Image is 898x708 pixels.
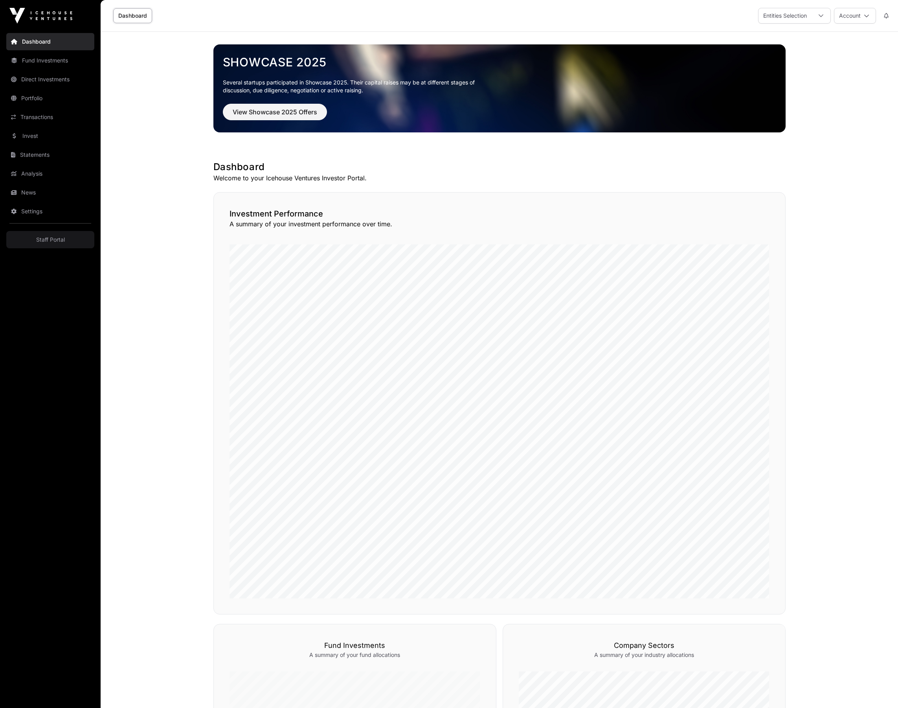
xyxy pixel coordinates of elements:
[6,127,94,145] a: Invest
[230,640,480,651] h3: Fund Investments
[6,33,94,50] a: Dashboard
[758,8,812,23] div: Entities Selection
[230,208,769,219] h2: Investment Performance
[223,79,487,94] p: Several startups participated in Showcase 2025. Their capital raises may be at different stages o...
[834,8,876,24] button: Account
[223,104,327,120] button: View Showcase 2025 Offers
[6,71,94,88] a: Direct Investments
[6,146,94,163] a: Statements
[113,8,152,23] a: Dashboard
[519,640,769,651] h3: Company Sectors
[6,203,94,220] a: Settings
[6,231,94,248] a: Staff Portal
[223,112,327,119] a: View Showcase 2025 Offers
[6,165,94,182] a: Analysis
[233,107,317,117] span: View Showcase 2025 Offers
[213,161,786,173] h1: Dashboard
[6,52,94,69] a: Fund Investments
[230,651,480,659] p: A summary of your fund allocations
[213,44,786,132] img: Showcase 2025
[230,219,769,229] p: A summary of your investment performance over time.
[223,55,776,69] a: Showcase 2025
[6,184,94,201] a: News
[519,651,769,659] p: A summary of your industry allocations
[6,108,94,126] a: Transactions
[213,173,786,183] p: Welcome to your Icehouse Ventures Investor Portal.
[9,8,72,24] img: Icehouse Ventures Logo
[6,90,94,107] a: Portfolio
